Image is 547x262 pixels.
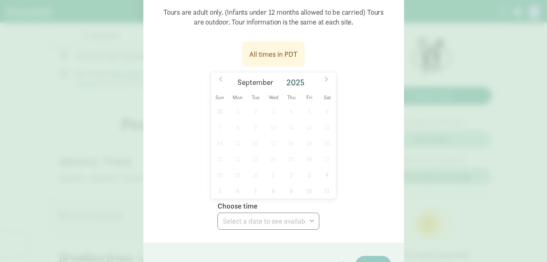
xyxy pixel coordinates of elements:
span: Wed [265,95,283,100]
span: Sun [211,95,229,100]
span: Sat [318,95,336,100]
span: Fri [300,95,318,100]
label: Choose time [217,201,257,211]
span: Tue [247,95,265,100]
span: Mon [229,95,247,100]
span: Thu [283,95,301,100]
span: September [237,79,273,87]
p: Tours are adult only. (Infants under 12 months allowed to be carried) Tours are outdoor. Tour inf... [156,1,391,33]
div: All times in PDT [249,49,298,60]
